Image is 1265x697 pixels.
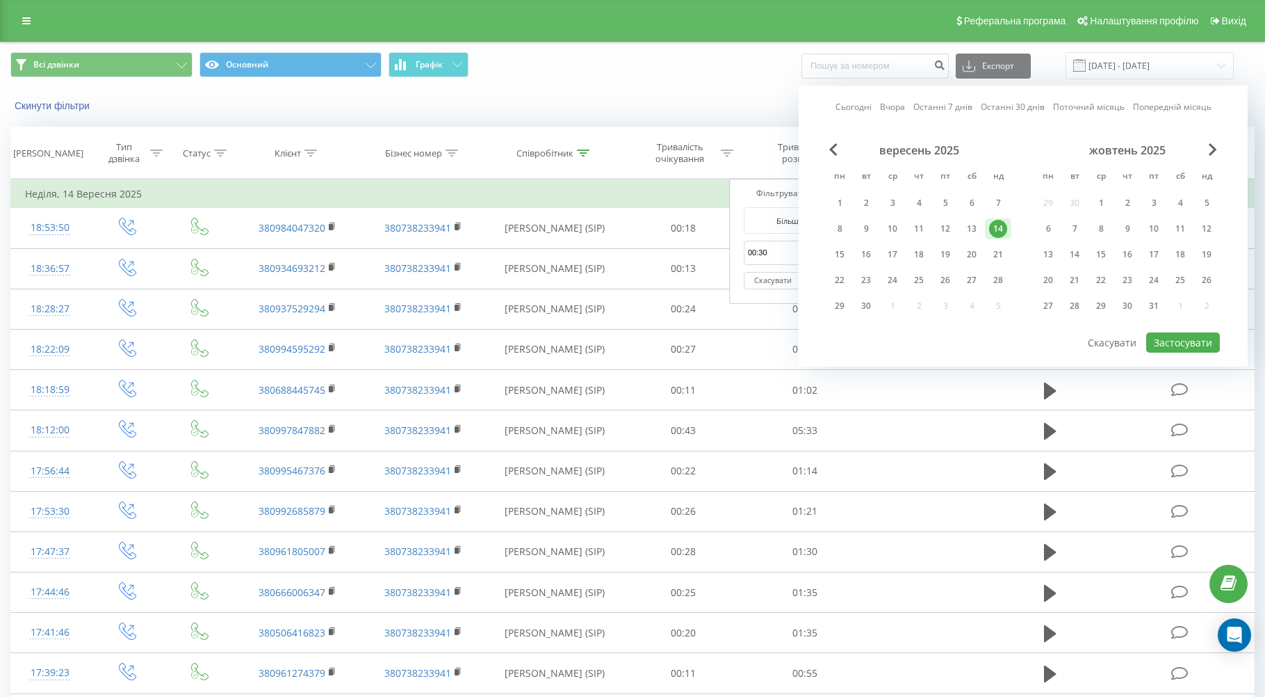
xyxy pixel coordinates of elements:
[1092,297,1110,315] div: 29
[1118,246,1136,264] div: 16
[831,271,849,289] div: 22
[1141,296,1167,317] div: пт 31 жовт 2025 р.
[25,538,74,566] div: 17:47:37
[1114,270,1141,291] div: чт 23 жовт 2025 р.
[33,59,79,70] span: Всі дзвінки
[988,167,1009,188] abbr: неділя
[1035,143,1220,157] div: жовтень 2025
[744,289,865,329] td: 01:27
[936,246,954,264] div: 19
[910,246,928,264] div: 18
[744,329,865,369] td: 02:22
[25,659,74,687] div: 17:39:23
[13,147,83,159] div: [PERSON_NAME]
[913,100,972,113] a: Останні 7 днів
[826,244,853,265] div: пн 15 вер 2025 р.
[831,297,849,315] div: 29
[389,52,468,77] button: Графік
[985,218,1011,239] div: нд 14 вер 2025 р.
[981,100,1045,113] a: Останні 30 днів
[623,491,744,531] td: 00:26
[883,220,901,238] div: 10
[906,244,932,265] div: чт 18 вер 2025 р.
[744,491,865,531] td: 01:21
[908,167,929,188] abbr: четвер
[989,246,1007,264] div: 21
[744,370,865,410] td: 01:02
[1088,244,1114,265] div: ср 15 жовт 2025 р.
[744,653,865,694] td: 00:55
[963,271,981,289] div: 27
[853,296,879,317] div: вт 30 вер 2025 р.
[259,342,325,355] a: 380994595292
[199,52,382,77] button: Основний
[879,218,906,239] div: ср 10 вер 2025 р.
[1167,218,1193,239] div: сб 11 жовт 2025 р.
[1114,296,1141,317] div: чт 30 жовт 2025 р.
[25,255,74,282] div: 18:36:57
[25,458,74,485] div: 17:56:44
[1066,271,1084,289] div: 21
[744,531,865,572] td: 01:30
[879,193,906,214] div: ср 3 вер 2025 р.
[1039,271,1057,289] div: 20
[1092,220,1110,238] div: 8
[487,370,623,410] td: [PERSON_NAME] (SIP)
[259,221,325,234] a: 380984047320
[1039,246,1057,264] div: 13
[989,271,1007,289] div: 28
[384,262,451,275] a: 380738233941
[956,54,1031,79] button: Експорт
[1171,246,1189,264] div: 18
[1198,271,1216,289] div: 26
[826,143,1011,157] div: вересень 2025
[623,370,744,410] td: 00:11
[1118,271,1136,289] div: 23
[384,666,451,680] a: 380738233941
[1143,167,1164,188] abbr: п’ятниця
[1066,220,1084,238] div: 7
[882,167,903,188] abbr: середа
[883,246,901,264] div: 17
[183,147,211,159] div: Статус
[1090,15,1198,26] span: Налаштування профілю
[1167,193,1193,214] div: сб 4 жовт 2025 р.
[857,271,875,289] div: 23
[1061,218,1088,239] div: вт 7 жовт 2025 р.
[1061,296,1088,317] div: вт 28 жовт 2025 р.
[1145,194,1163,212] div: 3
[1117,167,1138,188] abbr: четвер
[1092,271,1110,289] div: 22
[25,214,74,241] div: 18:53:50
[259,545,325,558] a: 380961805007
[259,464,325,477] a: 380995467376
[1088,270,1114,291] div: ср 22 жовт 2025 р.
[744,613,865,653] td: 01:35
[623,531,744,572] td: 00:28
[1035,244,1061,265] div: пн 13 жовт 2025 р.
[259,383,325,396] a: 380688445745
[1198,246,1216,264] div: 19
[1088,218,1114,239] div: ср 8 жовт 2025 р.
[643,141,717,165] div: Тривалість очікування
[487,531,623,572] td: [PERSON_NAME] (SIP)
[1039,220,1057,238] div: 6
[623,613,744,653] td: 00:20
[101,141,147,165] div: Тип дзвінка
[25,579,74,606] div: 17:44:46
[880,100,905,113] a: Вчора
[623,329,744,369] td: 00:27
[1145,220,1163,238] div: 10
[853,193,879,214] div: вт 2 вер 2025 р.
[259,302,325,315] a: 380937529294
[857,220,875,238] div: 9
[932,244,958,265] div: пт 19 вер 2025 р.
[1092,194,1110,212] div: 1
[831,220,849,238] div: 8
[1035,270,1061,291] div: пн 20 жовт 2025 р.
[1118,220,1136,238] div: 9
[1222,15,1246,26] span: Вихід
[936,220,954,238] div: 12
[1193,270,1220,291] div: нд 26 жовт 2025 р.
[1146,333,1220,353] button: Застосувати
